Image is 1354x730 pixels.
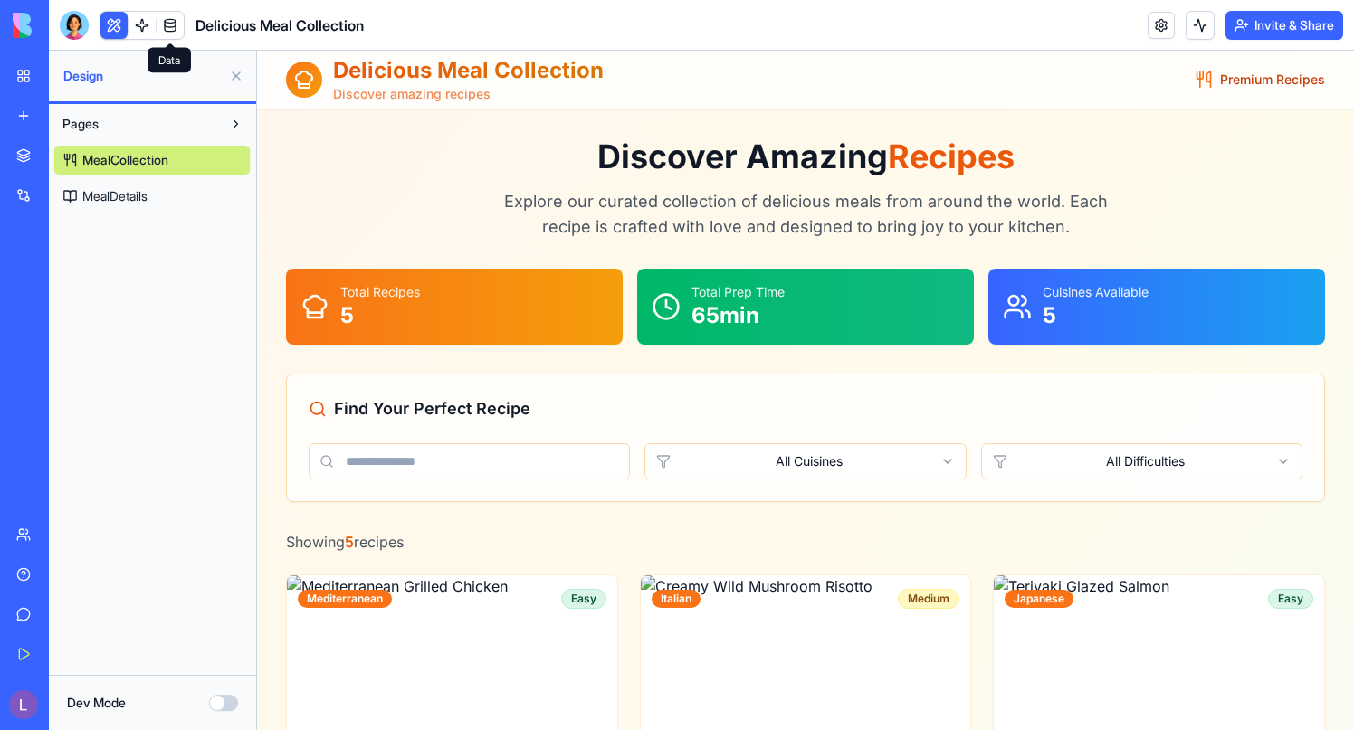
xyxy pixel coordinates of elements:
p: 5 [786,251,892,280]
span: 5 [88,482,97,500]
span: MealCollection [83,151,169,169]
span: Premium Recipes [963,20,1068,38]
span: Delicious Meal Collection [195,14,364,36]
a: MealDetails [54,182,251,211]
div: Medium [641,538,702,558]
span: Pages [63,115,100,133]
p: Explore our curated collection of delicious meals from around the world. Each recipe is crafted w... [244,138,853,189]
span: Recipes [631,86,758,126]
span: MealDetails [83,187,148,205]
p: 5 [83,251,163,280]
img: ACg8ocIvHlFpOHpu8oz7zHWVDHMsGST00hDDysrIKeZ6SMQltZPkmw=s96-c [9,690,38,719]
div: Data [148,48,191,73]
p: Discover amazing recipes [76,34,347,52]
div: Italian [395,539,443,557]
div: Easy [304,538,349,558]
h2: Find Your Perfect Recipe [77,346,273,371]
p: Total Recipes [83,232,163,251]
p: Total Prep Time [434,232,528,251]
div: Japanese [748,539,816,557]
p: Cuisines Available [786,232,892,251]
button: Pages [54,109,222,138]
div: Easy [1011,538,1056,558]
div: Mediterranean [41,539,135,557]
img: logo [13,13,125,38]
h1: Discover Amazing [29,88,1068,124]
button: Invite & Share [1225,11,1343,40]
h1: Delicious Meal Collection [76,5,347,34]
p: 65 min [434,251,528,280]
p: Showing recipes [29,480,1068,502]
span: Design [63,67,222,85]
label: Dev Mode [67,694,126,712]
a: MealCollection [54,146,251,175]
